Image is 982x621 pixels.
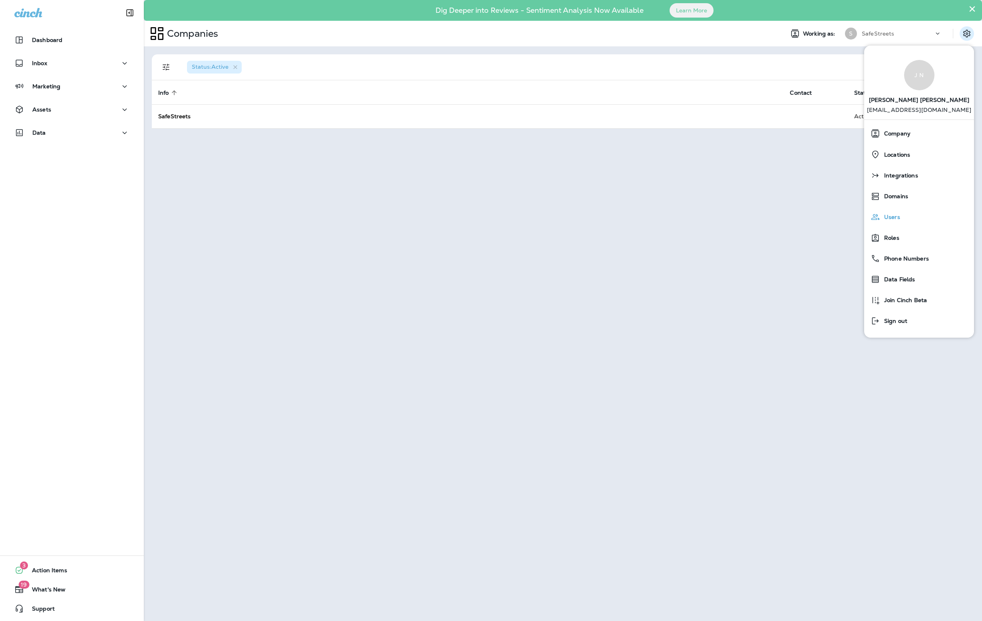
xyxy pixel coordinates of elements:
span: Data Fields [880,276,915,283]
span: Info [158,89,179,96]
a: J N[PERSON_NAME] [PERSON_NAME] [EMAIL_ADDRESS][DOMAIN_NAME] [864,52,974,119]
td: Active [848,104,911,128]
button: Phone Numbers [864,248,974,269]
span: Sign out [880,318,907,324]
span: Users [880,214,900,221]
span: Status [854,89,883,96]
button: 3Action Items [8,562,136,578]
a: Phone Numbers [867,251,971,267]
button: Filters [158,59,174,75]
span: Locations [880,151,910,158]
span: Contact [790,90,812,96]
a: Domains [867,188,971,204]
span: Domains [880,193,908,200]
span: Info [158,90,169,96]
a: Locations [867,146,971,163]
button: Dashboard [8,32,136,48]
p: Data [32,129,46,136]
button: Data Fields [864,269,974,290]
div: J N [904,60,934,90]
span: What's New [24,586,66,596]
span: Status [854,90,873,96]
button: Close [968,2,976,15]
button: Locations [864,144,974,165]
a: Roles [867,230,971,246]
button: 19What's New [8,581,136,597]
p: Assets [32,106,51,113]
span: Action Items [24,567,67,577]
a: Integrations [867,167,971,183]
span: Phone Numbers [880,255,929,262]
button: Sign out [864,310,974,331]
span: Roles [880,235,899,241]
button: Domains [864,186,974,207]
span: Company [880,130,910,137]
p: [EMAIL_ADDRESS][DOMAIN_NAME] [867,107,972,119]
span: 3 [20,561,28,569]
button: Users [864,207,974,227]
button: Integrations [864,165,974,186]
p: Inbox [32,60,47,66]
span: Integrations [880,172,918,179]
span: 19 [18,581,29,589]
button: Support [8,601,136,617]
button: Roles [864,227,974,248]
p: Companies [164,28,218,40]
p: SafeStreets [862,30,895,37]
button: Company [864,123,974,144]
div: Status:Active [187,61,242,74]
button: Marketing [8,78,136,94]
strong: SafeStreets [158,113,191,120]
p: Marketing [32,83,60,90]
span: Status : Active [192,63,229,70]
span: Join Cinch Beta [880,297,927,304]
div: S [845,28,857,40]
a: Data Fields [867,271,971,287]
button: Data [8,125,136,141]
button: Assets [8,102,136,117]
a: Company [867,125,971,141]
span: Contact [790,89,822,96]
button: Collapse Sidebar [119,5,141,21]
span: Working as: [803,30,837,37]
p: Dig Deeper into Reviews - Sentiment Analysis Now Available [412,9,667,12]
p: Dashboard [32,37,62,43]
button: Inbox [8,55,136,71]
span: [PERSON_NAME] [PERSON_NAME] [869,90,970,107]
button: Join Cinch Beta [864,290,974,310]
button: Learn More [670,3,714,18]
button: Settings [960,26,974,41]
a: Users [867,209,971,225]
span: Support [24,605,55,615]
